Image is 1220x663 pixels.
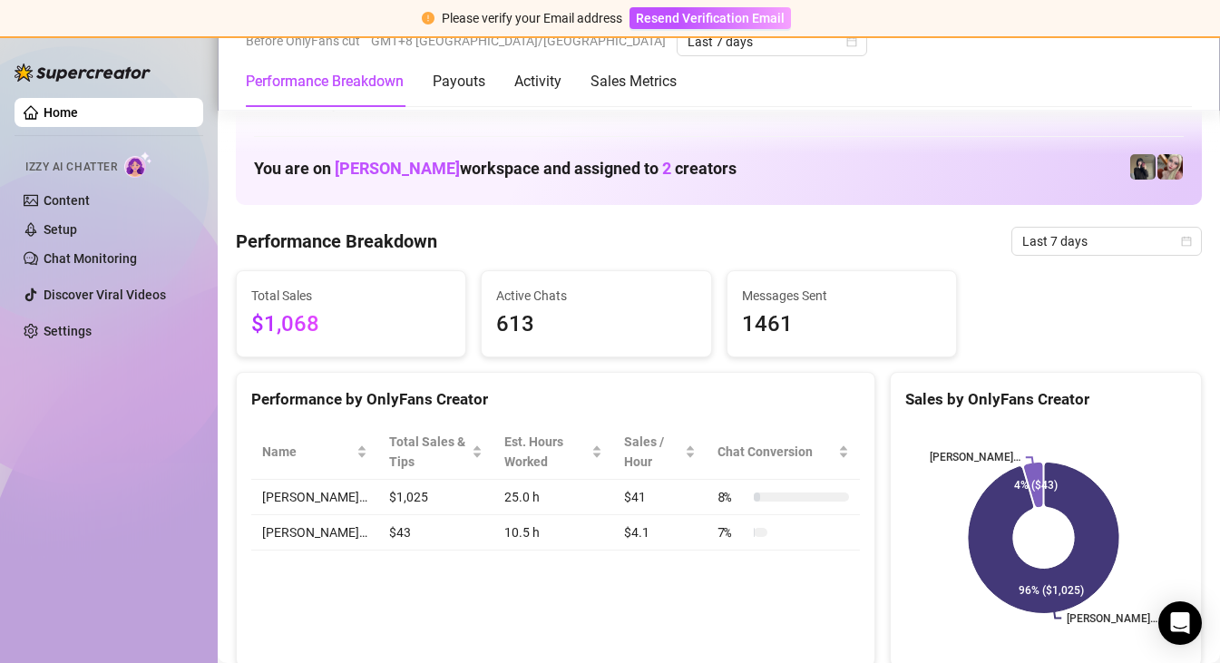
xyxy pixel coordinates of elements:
[44,251,137,266] a: Chat Monitoring
[590,71,677,93] div: Sales Metrics
[422,12,434,24] span: exclamation-circle
[124,151,152,178] img: AI Chatter
[1067,612,1157,625] text: [PERSON_NAME]…
[246,71,404,93] div: Performance Breakdown
[707,424,860,480] th: Chat Conversion
[378,515,493,551] td: $43
[742,286,942,306] span: Messages Sent
[1130,154,1156,180] img: Anna
[1181,236,1192,247] span: calendar
[251,387,860,412] div: Performance by OnlyFans Creator
[1157,154,1183,180] img: Anna
[636,11,785,25] span: Resend Verification Email
[25,159,117,176] span: Izzy AI Chatter
[251,307,451,342] span: $1,068
[251,424,378,480] th: Name
[335,159,460,178] span: [PERSON_NAME]
[630,7,791,29] button: Resend Verification Email
[1022,228,1191,255] span: Last 7 days
[378,480,493,515] td: $1,025
[44,324,92,338] a: Settings
[514,71,561,93] div: Activity
[44,193,90,208] a: Content
[846,36,857,47] span: calendar
[251,515,378,551] td: [PERSON_NAME]…
[371,27,666,54] span: GMT+8 [GEOGRAPHIC_DATA]/[GEOGRAPHIC_DATA]
[742,307,942,342] span: 1461
[378,424,493,480] th: Total Sales & Tips
[717,522,747,542] span: 7 %
[624,432,681,472] span: Sales / Hour
[662,159,671,178] span: 2
[254,159,737,179] h1: You are on workspace and assigned to creators
[504,432,588,472] div: Est. Hours Worked
[433,71,485,93] div: Payouts
[15,63,151,82] img: logo-BBDzfeDw.svg
[496,307,696,342] span: 613
[493,480,613,515] td: 25.0 h
[1158,601,1202,645] div: Open Intercom Messenger
[251,480,378,515] td: [PERSON_NAME]…
[717,442,834,462] span: Chat Conversion
[496,286,696,306] span: Active Chats
[236,229,437,254] h4: Performance Breakdown
[493,515,613,551] td: 10.5 h
[688,28,856,55] span: Last 7 days
[389,432,468,472] span: Total Sales & Tips
[44,288,166,302] a: Discover Viral Videos
[717,487,747,507] span: 8 %
[905,387,1186,412] div: Sales by OnlyFans Creator
[262,442,353,462] span: Name
[613,424,707,480] th: Sales / Hour
[442,8,622,28] div: Please verify your Email address
[613,480,707,515] td: $41
[246,27,360,54] span: Before OnlyFans cut
[613,515,707,551] td: $4.1
[930,451,1020,463] text: [PERSON_NAME]…
[44,105,78,120] a: Home
[251,286,451,306] span: Total Sales
[44,222,77,237] a: Setup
